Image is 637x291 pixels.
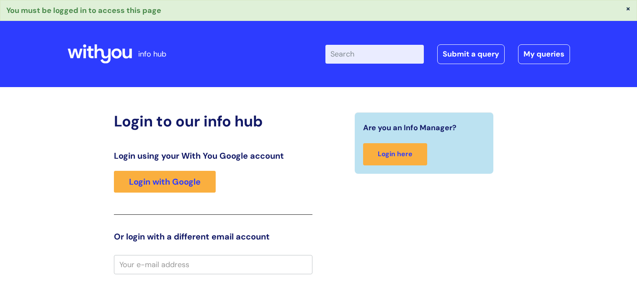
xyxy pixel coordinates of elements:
[325,45,424,63] input: Search
[437,44,505,64] a: Submit a query
[114,151,312,161] h3: Login using your With You Google account
[626,5,631,12] button: ×
[363,121,456,134] span: Are you an Info Manager?
[363,143,427,165] a: Login here
[114,171,216,193] a: Login with Google
[114,232,312,242] h3: Or login with a different email account
[114,112,312,130] h2: Login to our info hub
[138,47,166,61] p: info hub
[114,255,312,274] input: Your e-mail address
[518,44,570,64] a: My queries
